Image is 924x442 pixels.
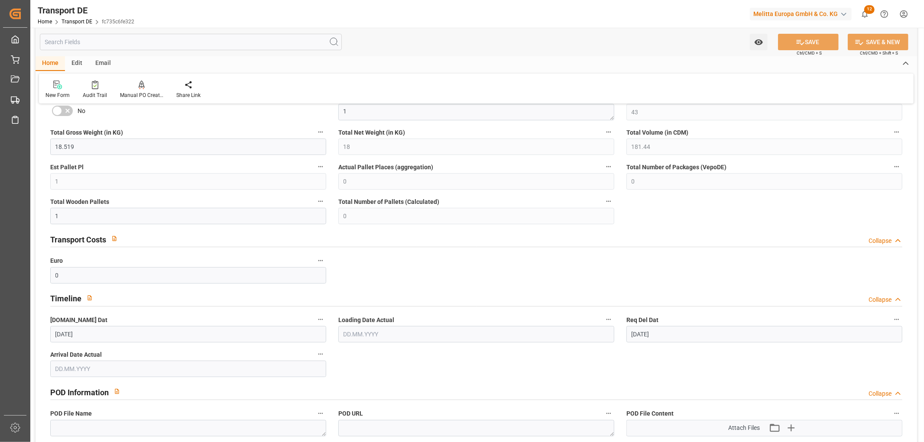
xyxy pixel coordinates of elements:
button: Melitta Europa GmbH & Co. KG [750,6,855,22]
h2: POD Information [50,387,109,398]
span: Attach Files [729,423,760,432]
button: Help Center [875,4,894,24]
h2: Timeline [50,293,81,304]
span: No [78,106,85,116]
span: Loading Date Actual [338,316,394,325]
div: Share Link [176,91,201,99]
span: Total Volume (in CDM) [626,128,688,137]
span: Ctrl/CMD + S [797,50,822,56]
button: Req Del Dat [891,314,902,325]
button: SAVE [778,34,839,50]
span: Req Del Dat [626,316,658,325]
input: DD.MM.YYYY [50,326,326,342]
button: View description [81,290,98,306]
span: Total Number of Packages (VepoDE) [626,163,726,172]
span: Total Number of Pallets (Calculated) [338,197,439,206]
span: POD URL [338,409,363,418]
span: Total Gross Weight (in KG) [50,128,123,137]
div: Email [89,56,117,71]
textarea: 1 [338,104,614,120]
div: Melitta Europa GmbH & Co. KG [750,8,852,20]
button: Total Net Weight (in KG) [603,126,614,138]
div: Audit Trail [83,91,107,99]
input: DD.MM.YYYY [50,361,326,377]
a: Transport DE [62,19,92,25]
div: Edit [65,56,89,71]
span: 12 [864,5,875,14]
span: Est Pallet Pl [50,163,84,172]
button: POD File Name [315,408,326,419]
button: [DOMAIN_NAME] Dat [315,314,326,325]
button: View description [109,383,125,400]
button: POD URL [603,408,614,419]
div: Collapse [869,295,892,304]
input: Search Fields [40,34,342,50]
button: Total Gross Weight (in KG) [315,126,326,138]
button: POD File Content [891,408,902,419]
button: Est Pallet Pl [315,161,326,172]
span: Euro [50,256,63,265]
button: Loading Date Actual [603,314,614,325]
button: Total Volume (in CDM) [891,126,902,138]
input: DD.MM.YYYY [338,326,614,342]
button: Euro [315,255,326,266]
input: DD.MM.YYYY [626,326,902,342]
span: Total Wooden Pallets [50,197,109,206]
span: Arrival Date Actual [50,350,102,359]
span: Total Net Weight (in KG) [338,128,405,137]
div: Manual PO Creation [120,91,163,99]
button: open menu [750,34,768,50]
button: Total Number of Packages (VepoDE) [891,161,902,172]
button: show 12 new notifications [855,4,875,24]
button: View description [106,230,123,247]
span: Ctrl/CMD + Shift + S [860,50,898,56]
button: Actual Pallet Places (aggregation) [603,161,614,172]
span: [DOMAIN_NAME] Dat [50,316,107,325]
div: Transport DE [38,4,134,17]
div: Home [36,56,65,71]
a: Home [38,19,52,25]
span: POD File Content [626,409,674,418]
div: Collapse [869,236,892,245]
span: POD File Name [50,409,92,418]
div: New Form [45,91,70,99]
span: Actual Pallet Places (aggregation) [338,163,433,172]
button: SAVE & NEW [848,34,908,50]
h2: Transport Costs [50,234,106,245]
button: Total Wooden Pallets [315,196,326,207]
button: Total Number of Pallets (Calculated) [603,196,614,207]
div: Collapse [869,389,892,398]
button: Arrival Date Actual [315,348,326,360]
